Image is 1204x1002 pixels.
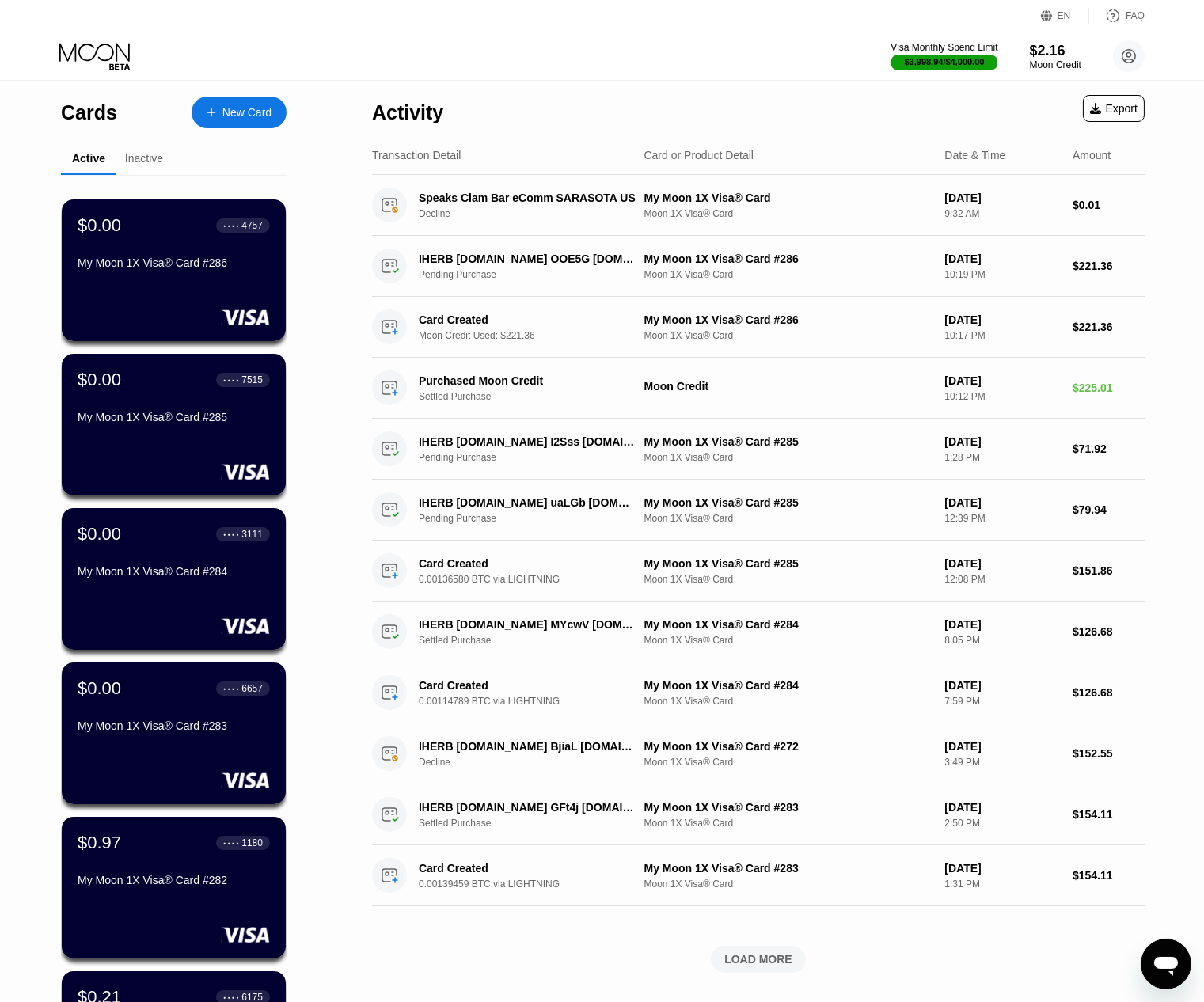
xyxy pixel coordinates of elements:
div: 10:19 PM [944,269,1060,280]
div: $2.16Moon Credit [1030,43,1081,70]
div: Moon 1X Visa® Card [644,513,932,524]
div: 1:28 PM [944,452,1060,463]
div: Export [1090,102,1138,115]
div: ● ● ● ● [223,378,239,382]
div: Activity [372,101,443,124]
div: Speaks Clam Bar eComm SARASOTA USDeclineMy Moon 1X Visa® CardMoon 1X Visa® Card[DATE]9:32 AM$0.01 [372,175,1145,236]
div: Moon 1X Visa® Card [644,330,932,341]
div: My Moon 1X Visa® Card [644,192,932,204]
div: My Moon 1X Visa® Card #284 [644,679,932,692]
div: IHERB [DOMAIN_NAME] BjiaL [DOMAIN_NAME] US [419,740,636,753]
div: Moon 1X Visa® Card [644,696,932,707]
div: [DATE] [944,801,1060,814]
div: IHERB [DOMAIN_NAME] OOE5G [DOMAIN_NAME] USPending PurchaseMy Moon 1X Visa® Card #286Moon 1X Visa®... [372,236,1145,297]
div: Moon 1X Visa® Card [644,818,932,829]
div: LOAD MORE [372,946,1145,973]
div: EN [1041,8,1089,24]
div: ● ● ● ● [223,532,239,537]
div: 2:50 PM [944,818,1060,829]
div: $0.00● ● ● ●7515My Moon 1X Visa® Card #285 [62,354,286,495]
div: IHERB [DOMAIN_NAME] BjiaL [DOMAIN_NAME] USDeclineMy Moon 1X Visa® Card #272Moon 1X Visa® Card[DAT... [372,723,1145,784]
div: [DATE] [944,192,1060,204]
div: $151.86 [1073,564,1145,577]
div: Settled Purchase [419,635,652,646]
div: My Moon 1X Visa® Card #284 [78,565,270,578]
div: My Moon 1X Visa® Card #284 [644,618,932,631]
div: 0.00139459 BTC via LIGHTNING [419,879,652,890]
div: Card Created [419,862,636,875]
div: Active [72,152,105,165]
div: $126.68 [1073,686,1145,699]
div: 7:59 PM [944,696,1060,707]
div: $2.16 [1030,43,1081,59]
div: Amount [1073,149,1111,161]
div: Transaction Detail [372,149,461,161]
div: My Moon 1X Visa® Card #286 [644,313,932,326]
div: Moon 1X Visa® Card [644,452,932,463]
div: [DATE] [944,313,1060,326]
div: $0.01 [1073,199,1145,211]
div: Purchased Moon CreditSettled PurchaseMoon Credit[DATE]10:12 PM$225.01 [372,358,1145,419]
div: 12:39 PM [944,513,1060,524]
div: Card Created0.00139459 BTC via LIGHTNINGMy Moon 1X Visa® Card #283Moon 1X Visa® Card[DATE]1:31 PM... [372,845,1145,906]
div: Moon 1X Visa® Card [644,879,932,890]
div: $71.92 [1073,442,1145,455]
div: New Card [192,97,287,128]
div: [DATE] [944,496,1060,509]
div: My Moon 1X Visa® Card #283 [644,862,932,875]
div: IHERB [DOMAIN_NAME] OOE5G [DOMAIN_NAME] US [419,252,636,265]
div: My Moon 1X Visa® Card #285 [78,411,270,423]
div: $0.97● ● ● ●1180My Moon 1X Visa® Card #282 [62,817,286,958]
div: EN [1058,10,1071,21]
div: My Moon 1X Visa® Card #285 [644,496,932,509]
div: ● ● ● ● [223,686,239,691]
div: 7515 [241,374,263,385]
div: $0.00● ● ● ●6657My Moon 1X Visa® Card #283 [62,662,286,804]
div: My Moon 1X Visa® Card #283 [78,719,270,732]
div: FAQ [1126,10,1145,21]
div: [DATE] [944,862,1060,875]
div: IHERB [DOMAIN_NAME] I2Sss [DOMAIN_NAME] USPending PurchaseMy Moon 1X Visa® Card #285Moon 1X Visa®... [372,419,1145,480]
div: ● ● ● ● [223,841,239,845]
div: New Card [222,106,272,120]
div: Moon Credit [1030,59,1081,70]
div: $126.68 [1073,625,1145,638]
div: Decline [419,757,652,768]
div: [DATE] [944,679,1060,692]
div: My Moon 1X Visa® Card #285 [644,557,932,570]
div: Moon Credit [644,380,932,393]
div: Moon 1X Visa® Card [644,208,932,219]
div: Card Created [419,679,636,692]
div: [DATE] [944,557,1060,570]
div: [DATE] [944,252,1060,265]
div: Export [1083,95,1145,122]
div: IHERB [DOMAIN_NAME] MYcwV [DOMAIN_NAME] USSettled PurchaseMy Moon 1X Visa® Card #284Moon 1X Visa®... [372,602,1145,662]
div: IHERB [DOMAIN_NAME] uaLGb [DOMAIN_NAME] USPending PurchaseMy Moon 1X Visa® Card #285Moon 1X Visa®... [372,480,1145,541]
div: $154.11 [1073,869,1145,882]
div: 8:05 PM [944,635,1060,646]
div: Card CreatedMoon Credit Used: $221.36My Moon 1X Visa® Card #286Moon 1X Visa® Card[DATE]10:17 PM$2... [372,297,1145,358]
div: 10:12 PM [944,391,1060,402]
div: $0.00 [78,678,121,699]
div: Moon 1X Visa® Card [644,574,932,585]
div: 3:49 PM [944,757,1060,768]
div: Date & Time [944,149,1005,161]
iframe: Кнопка запуска окна обмена сообщениями [1141,939,1191,989]
div: $79.94 [1073,503,1145,516]
div: 6657 [241,683,263,694]
div: [DATE] [944,740,1060,753]
div: Visa Monthly Spend Limit [891,42,997,53]
div: Purchased Moon Credit [419,374,636,387]
div: ● ● ● ● [223,223,239,228]
div: $0.00● ● ● ●3111My Moon 1X Visa® Card #284 [62,508,286,650]
div: $154.11 [1073,808,1145,821]
div: 0.00114789 BTC via LIGHTNING [419,696,652,707]
div: Card Created [419,313,636,326]
div: LOAD MORE [724,952,792,966]
div: Pending Purchase [419,513,652,524]
div: 10:17 PM [944,330,1060,341]
div: 9:32 AM [944,208,1060,219]
div: 1:31 PM [944,879,1060,890]
div: 4757 [241,220,263,231]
